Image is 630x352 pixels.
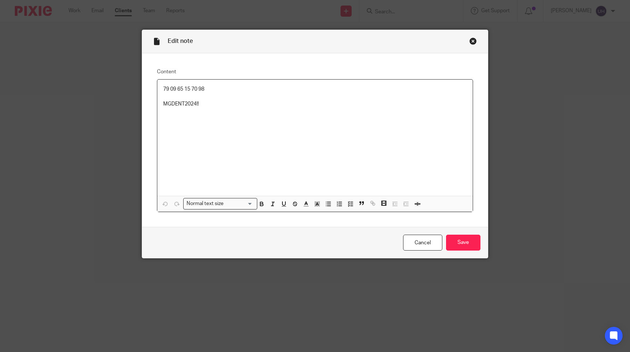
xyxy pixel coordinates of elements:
[157,68,473,76] label: Content
[403,235,442,251] a: Cancel
[163,86,467,93] p: 79 09 65 15 70 98
[168,38,193,44] span: Edit note
[185,200,225,208] span: Normal text size
[469,37,477,45] div: Close this dialog window
[446,235,480,251] input: Save
[183,198,257,209] div: Search for option
[163,100,467,108] p: MGDENT2024!!
[226,200,253,208] input: Search for option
